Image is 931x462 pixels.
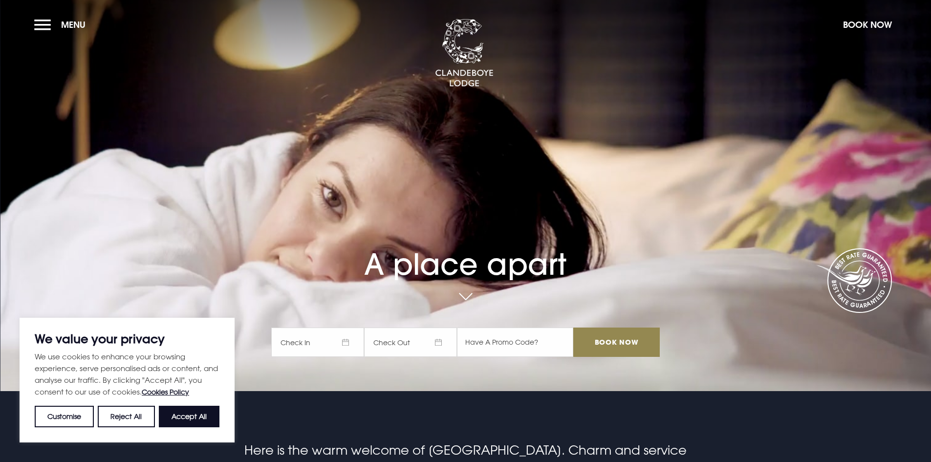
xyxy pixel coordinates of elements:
[364,328,457,357] span: Check Out
[838,14,897,35] button: Book Now
[34,14,90,35] button: Menu
[35,406,94,427] button: Customise
[35,333,219,345] p: We value your privacy
[271,219,659,282] h1: A place apart
[159,406,219,427] button: Accept All
[35,351,219,398] p: We use cookies to enhance your browsing experience, serve personalised ads or content, and analys...
[457,328,573,357] input: Have A Promo Code?
[20,318,235,442] div: We value your privacy
[142,388,189,396] a: Cookies Policy
[61,19,86,30] span: Menu
[435,19,494,88] img: Clandeboye Lodge
[573,328,659,357] input: Book Now
[98,406,154,427] button: Reject All
[271,328,364,357] span: Check In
